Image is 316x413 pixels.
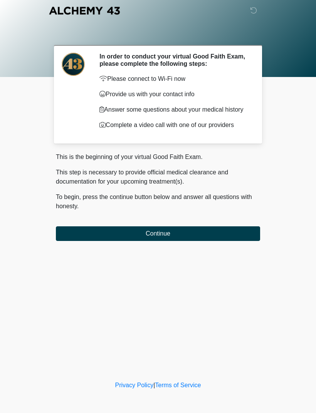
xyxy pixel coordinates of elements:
[56,226,260,241] button: Continue
[62,53,85,76] img: Agent Avatar
[115,382,154,388] a: Privacy Policy
[56,192,260,211] p: To begin, press the continue button below and answer all questions with honesty.
[99,120,249,130] p: Complete a video call with one of our providers
[99,74,249,84] p: Please connect to Wi-Fi now
[48,6,121,15] img: Alchemy 43 Logo
[99,90,249,99] p: Provide us with your contact info
[153,382,155,388] a: |
[99,53,249,67] h2: In order to conduct your virtual Good Faith Exam, please complete the following steps:
[56,152,260,162] p: This is the beginning of your virtual Good Faith Exam.
[56,168,260,186] p: This step is necessary to provide official medical clearance and documentation for your upcoming ...
[99,105,249,114] p: Answer some questions about your medical history
[155,382,201,388] a: Terms of Service
[50,28,266,42] h1: ‎ ‎ ‎ ‎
